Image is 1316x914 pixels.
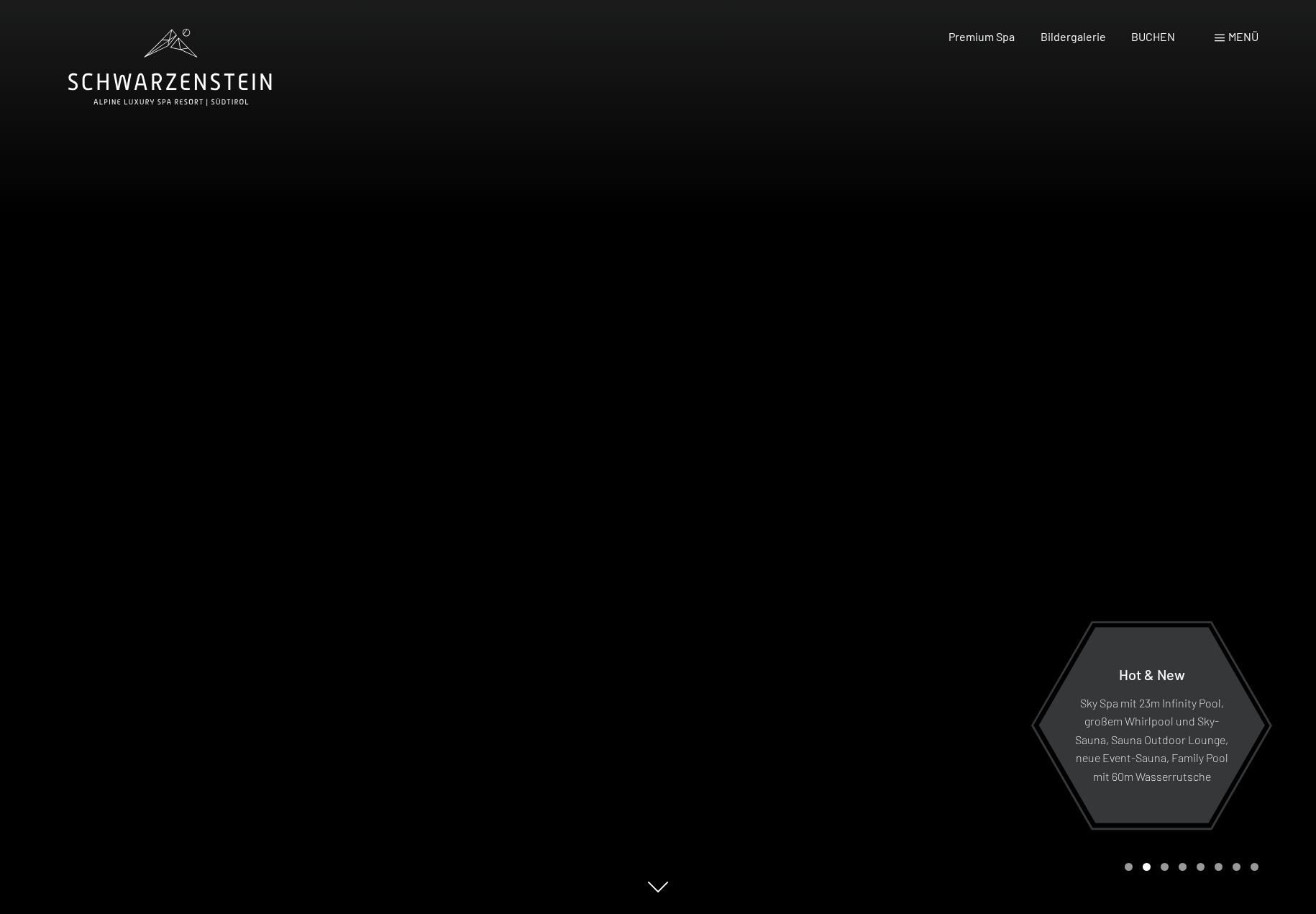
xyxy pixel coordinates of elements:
[949,30,1015,43] a: Premium Spa
[1125,863,1133,871] div: Carousel Page 1
[1161,863,1169,871] div: Carousel Page 3
[1233,863,1240,871] div: Carousel Page 7
[1179,863,1187,871] div: Carousel Page 4
[1197,863,1205,871] div: Carousel Page 5
[1074,693,1230,785] p: Sky Spa mit 23m Infinity Pool, großem Whirlpool und Sky-Sauna, Sauna Outdoor Lounge, neue Event-S...
[1120,863,1258,871] div: Carousel Pagination
[1119,665,1185,682] span: Hot & New
[1251,863,1258,871] div: Carousel Page 8
[1038,626,1266,824] a: Hot & New Sky Spa mit 23m Infinity Pool, großem Whirlpool und Sky-Sauna, Sauna Outdoor Lounge, ne...
[1228,30,1258,43] span: Menü
[1131,30,1175,43] a: BUCHEN
[1215,863,1223,871] div: Carousel Page 6
[1041,30,1106,43] a: Bildergalerie
[1143,863,1151,871] div: Carousel Page 2 (Current Slide)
